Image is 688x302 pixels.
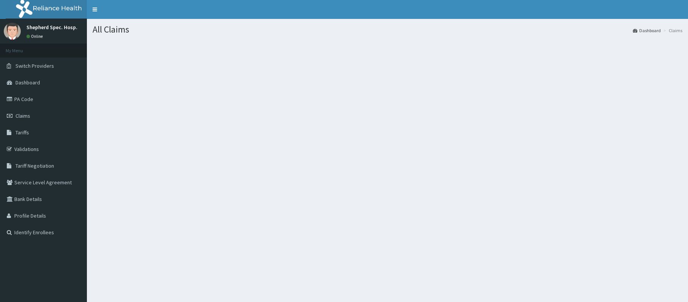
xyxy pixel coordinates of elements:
[662,27,682,34] li: Claims
[26,34,45,39] a: Online
[15,79,40,86] span: Dashboard
[633,27,661,34] a: Dashboard
[15,62,54,69] span: Switch Providers
[15,112,30,119] span: Claims
[26,25,77,30] p: Shepherd Spec. Hosp.
[15,129,29,136] span: Tariffs
[93,25,682,34] h1: All Claims
[15,162,54,169] span: Tariff Negotiation
[4,23,21,40] img: User Image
